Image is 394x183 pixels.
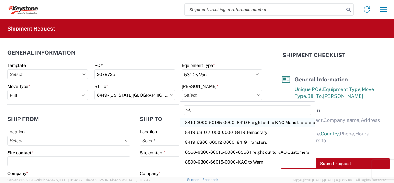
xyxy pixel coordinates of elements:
span: [PERSON_NAME] [323,93,363,99]
label: Company [140,171,160,176]
label: Location [7,129,25,135]
span: Client: 2025.16.0-b4dc8a9 [85,178,151,182]
input: Select [7,136,130,146]
input: Shipment, tracking or reference number [185,4,344,15]
h2: General Information [7,50,75,56]
label: Template [7,63,26,68]
span: Equipment Type, [323,86,362,92]
h2: Shipment Request [7,25,55,32]
span: Company name, [324,117,361,123]
h2: Ship from [7,116,39,122]
h2: Shipment Checklist [283,52,345,59]
div: 8556-6300-66015-0000 - 8556 Freight out to KAO Customers [180,147,315,157]
label: Site contact [140,150,166,156]
button: Submit request [281,158,390,169]
label: Move Type [7,84,30,89]
span: Bill To, [307,93,323,99]
label: Equipment Type [182,63,215,68]
div: 8800-6300-66015-0000 - KAO to Warn [180,157,315,167]
label: Site contact [7,150,33,156]
span: Unique PO#, [295,86,323,92]
span: General Information [295,76,348,83]
span: Phone, [340,131,355,137]
a: Feedback [203,178,218,181]
div: 8419-6300-66012-0000 - 8419 Transfers [180,137,315,147]
span: [DATE] 11:37:47 [127,178,151,182]
span: Server: 2025.16.0-21b0bc45e7b [7,178,82,182]
input: Select [182,90,262,100]
span: [DATE] 11:54:36 [58,178,82,182]
label: Company [7,171,28,176]
label: PO# [94,63,103,68]
input: Select [140,136,262,146]
label: Bill To [94,84,108,89]
label: Location [140,129,157,135]
h2: Ship to [140,116,162,122]
div: 8419-2000-50185-0000 - 8419 Freight out to KAO Manufacturers [180,118,315,127]
span: Copyright © [DATE]-[DATE] Agistix Inc., All Rights Reserved [292,177,387,183]
span: Country, [321,131,340,137]
label: [PERSON_NAME] [182,84,219,89]
input: Select [7,69,88,79]
input: Select [94,90,175,100]
div: 8419-6310-71050-0000 - 8419 Temporary [180,127,315,137]
a: Support [187,178,203,181]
